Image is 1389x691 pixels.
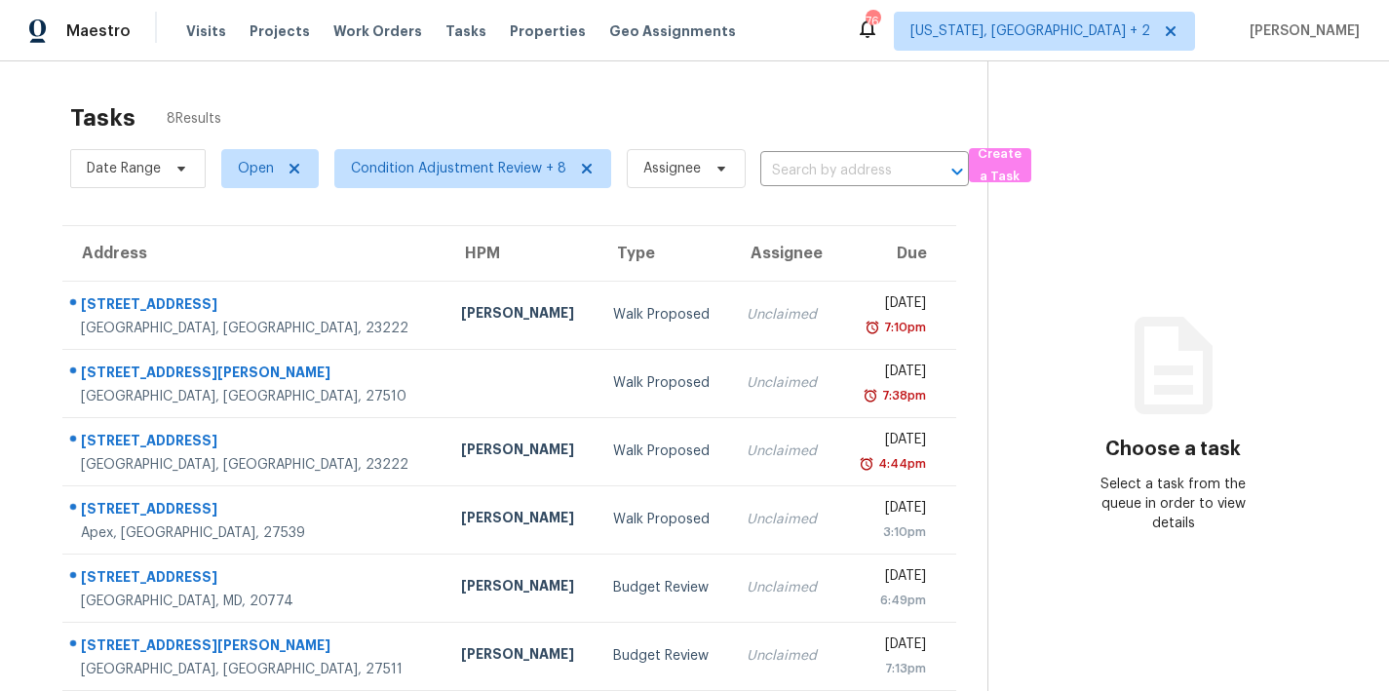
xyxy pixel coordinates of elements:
[878,386,926,405] div: 7:38pm
[461,508,582,532] div: [PERSON_NAME]
[461,644,582,669] div: [PERSON_NAME]
[613,578,716,597] div: Budget Review
[969,148,1031,182] button: Create a Task
[747,305,822,325] div: Unclaimed
[747,578,822,597] div: Unclaimed
[944,158,971,185] button: Open
[461,576,582,600] div: [PERSON_NAME]
[167,109,221,129] span: 8 Results
[445,24,486,38] span: Tasks
[81,363,430,387] div: [STREET_ADDRESS][PERSON_NAME]
[854,659,927,678] div: 7:13pm
[747,373,822,393] div: Unclaimed
[510,21,586,41] span: Properties
[81,567,430,592] div: [STREET_ADDRESS]
[731,226,837,281] th: Assignee
[854,430,927,454] div: [DATE]
[81,592,430,611] div: [GEOGRAPHIC_DATA], MD, 20774
[62,226,445,281] th: Address
[238,159,274,178] span: Open
[747,441,822,461] div: Unclaimed
[854,293,927,318] div: [DATE]
[613,373,716,393] div: Walk Proposed
[461,440,582,464] div: [PERSON_NAME]
[854,362,927,386] div: [DATE]
[854,522,927,542] div: 3:10pm
[854,634,927,659] div: [DATE]
[81,294,430,319] div: [STREET_ADDRESS]
[874,454,926,474] div: 4:44pm
[81,635,430,660] div: [STREET_ADDRESS][PERSON_NAME]
[613,646,716,666] div: Budget Review
[863,386,878,405] img: Overdue Alarm Icon
[81,431,430,455] div: [STREET_ADDRESS]
[747,510,822,529] div: Unclaimed
[250,21,310,41] span: Projects
[1242,21,1360,41] span: [PERSON_NAME]
[613,305,716,325] div: Walk Proposed
[87,159,161,178] span: Date Range
[838,226,957,281] th: Due
[854,566,927,591] div: [DATE]
[81,387,430,406] div: [GEOGRAPHIC_DATA], [GEOGRAPHIC_DATA], 27510
[760,156,914,186] input: Search by address
[609,21,736,41] span: Geo Assignments
[66,21,131,41] span: Maestro
[854,498,927,522] div: [DATE]
[81,319,430,338] div: [GEOGRAPHIC_DATA], [GEOGRAPHIC_DATA], 23222
[186,21,226,41] span: Visits
[613,510,716,529] div: Walk Proposed
[81,499,430,523] div: [STREET_ADDRESS]
[866,12,879,31] div: 76
[643,159,701,178] span: Assignee
[865,318,880,337] img: Overdue Alarm Icon
[598,226,732,281] th: Type
[854,591,927,610] div: 6:49pm
[81,523,430,543] div: Apex, [GEOGRAPHIC_DATA], 27539
[81,455,430,475] div: [GEOGRAPHIC_DATA], [GEOGRAPHIC_DATA], 23222
[81,660,430,679] div: [GEOGRAPHIC_DATA], [GEOGRAPHIC_DATA], 27511
[613,441,716,461] div: Walk Proposed
[445,226,598,281] th: HPM
[979,143,1022,188] span: Create a Task
[747,646,822,666] div: Unclaimed
[333,21,422,41] span: Work Orders
[859,454,874,474] img: Overdue Alarm Icon
[880,318,926,337] div: 7:10pm
[461,303,582,327] div: [PERSON_NAME]
[910,21,1150,41] span: [US_STATE], [GEOGRAPHIC_DATA] + 2
[1081,475,1265,533] div: Select a task from the queue in order to view details
[1105,440,1241,459] h3: Choose a task
[70,108,135,128] h2: Tasks
[351,159,566,178] span: Condition Adjustment Review + 8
